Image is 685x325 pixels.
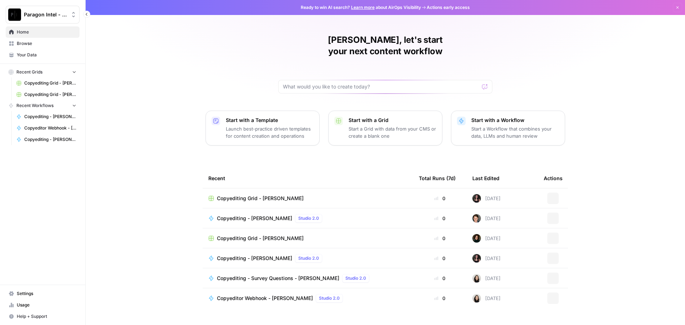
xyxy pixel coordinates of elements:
[217,275,339,282] span: Copyediting - Survey Questions - [PERSON_NAME]
[472,294,481,303] img: t5ef5oef8zpw1w4g2xghobes91mw
[208,168,407,188] div: Recent
[6,311,80,322] button: Help + Support
[24,11,67,18] span: Paragon Intel - Copyediting
[24,113,76,120] span: Copyediting - [PERSON_NAME]
[208,195,407,202] a: Copyediting Grid - [PERSON_NAME]
[13,134,80,145] a: Copyediting - [PERSON_NAME]
[472,254,481,263] img: 5nlru5lqams5xbrbfyykk2kep4hl
[472,194,481,203] img: 5nlru5lqams5xbrbfyykk2kep4hl
[419,235,461,242] div: 0
[17,302,76,308] span: Usage
[278,34,492,57] h1: [PERSON_NAME], let's start your next content workflow
[226,117,314,124] p: Start with a Template
[419,275,461,282] div: 0
[24,136,76,143] span: Copyediting - [PERSON_NAME]
[24,91,76,98] span: Copyediting Grid - [PERSON_NAME]
[472,168,499,188] div: Last Edited
[472,234,481,243] img: trpfjrwlykpjh1hxat11z5guyxrg
[208,214,407,223] a: Copyediting - [PERSON_NAME]Studio 2.0
[472,274,501,283] div: [DATE]
[208,294,407,303] a: Copyeditor Webhook - [PERSON_NAME]Studio 2.0
[472,274,481,283] img: t5ef5oef8zpw1w4g2xghobes91mw
[419,295,461,302] div: 0
[208,254,407,263] a: Copyediting - [PERSON_NAME]Studio 2.0
[208,235,407,242] a: Copyediting Grid - [PERSON_NAME]
[544,168,563,188] div: Actions
[351,5,375,10] a: Learn more
[8,8,21,21] img: Paragon Intel - Copyediting Logo
[6,67,80,77] button: Recent Grids
[217,295,313,302] span: Copyeditor Webhook - [PERSON_NAME]
[419,215,461,222] div: 0
[13,111,80,122] a: Copyediting - [PERSON_NAME]
[17,290,76,297] span: Settings
[6,38,80,49] a: Browse
[472,194,501,203] div: [DATE]
[6,26,80,38] a: Home
[427,4,470,11] span: Actions early access
[17,40,76,47] span: Browse
[217,195,304,202] span: Copyediting Grid - [PERSON_NAME]
[24,125,76,131] span: Copyeditor Webhook - [PERSON_NAME]
[345,275,366,281] span: Studio 2.0
[16,102,54,109] span: Recent Workflows
[283,83,479,90] input: What would you like to create today?
[24,80,76,86] span: Copyediting Grid - [PERSON_NAME]
[471,117,559,124] p: Start with a Workflow
[226,125,314,139] p: Launch best-practice driven templates for content creation and operations
[6,6,80,24] button: Workspace: Paragon Intel - Copyediting
[17,52,76,58] span: Your Data
[298,255,319,261] span: Studio 2.0
[6,100,80,111] button: Recent Workflows
[451,111,565,146] button: Start with a WorkflowStart a Workflow that combines your data, LLMs and human review
[319,295,340,301] span: Studio 2.0
[217,215,292,222] span: Copyediting - [PERSON_NAME]
[472,214,501,223] div: [DATE]
[419,195,461,202] div: 0
[472,234,501,243] div: [DATE]
[17,313,76,320] span: Help + Support
[349,125,436,139] p: Start a Grid with data from your CMS or create a blank one
[472,254,501,263] div: [DATE]
[419,255,461,262] div: 0
[16,69,42,75] span: Recent Grids
[6,49,80,61] a: Your Data
[6,299,80,311] a: Usage
[472,214,481,223] img: qw00ik6ez51o8uf7vgx83yxyzow9
[349,117,436,124] p: Start with a Grid
[471,125,559,139] p: Start a Workflow that combines your data, LLMs and human review
[17,29,76,35] span: Home
[13,77,80,89] a: Copyediting Grid - [PERSON_NAME]
[328,111,442,146] button: Start with a GridStart a Grid with data from your CMS or create a blank one
[419,168,456,188] div: Total Runs (7d)
[301,4,421,11] span: Ready to win AI search? about AirOps Visibility
[472,294,501,303] div: [DATE]
[217,235,304,242] span: Copyediting Grid - [PERSON_NAME]
[205,111,320,146] button: Start with a TemplateLaunch best-practice driven templates for content creation and operations
[217,255,292,262] span: Copyediting - [PERSON_NAME]
[6,288,80,299] a: Settings
[13,122,80,134] a: Copyeditor Webhook - [PERSON_NAME]
[208,274,407,283] a: Copyediting - Survey Questions - [PERSON_NAME]Studio 2.0
[298,215,319,222] span: Studio 2.0
[13,89,80,100] a: Copyediting Grid - [PERSON_NAME]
